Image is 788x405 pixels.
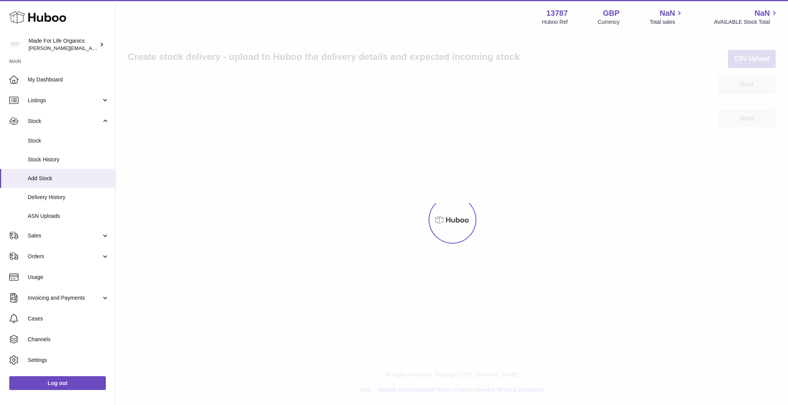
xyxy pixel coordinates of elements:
[603,8,619,18] strong: GBP
[659,8,675,18] span: NaN
[28,336,109,343] span: Channels
[28,194,109,201] span: Delivery History
[28,37,98,52] div: Made For Life Organics
[28,232,101,239] span: Sales
[28,274,109,281] span: Usage
[714,18,779,26] span: AVAILABLE Stock Total
[542,18,568,26] div: Huboo Ref
[598,18,620,26] div: Currency
[28,357,109,364] span: Settings
[28,315,109,322] span: Cases
[9,376,106,390] a: Log out
[28,212,109,220] span: ASN Uploads
[28,137,109,144] span: Stock
[649,8,684,26] a: NaN Total sales
[28,76,109,83] span: My Dashboard
[28,175,109,182] span: Add Stock
[28,294,101,302] span: Invoicing and Payments
[28,156,109,163] span: Stock History
[28,45,195,51] span: [PERSON_NAME][EMAIL_ADDRESS][PERSON_NAME][DOMAIN_NAME]
[649,18,684,26] span: Total sales
[9,39,21,50] img: geoff.winwood@madeforlifeorganics.com
[28,253,101,260] span: Orders
[714,8,779,26] a: NaN AVAILABLE Stock Total
[546,8,568,18] strong: 13787
[755,8,770,18] span: NaN
[28,118,101,125] span: Stock
[28,97,101,104] span: Listings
